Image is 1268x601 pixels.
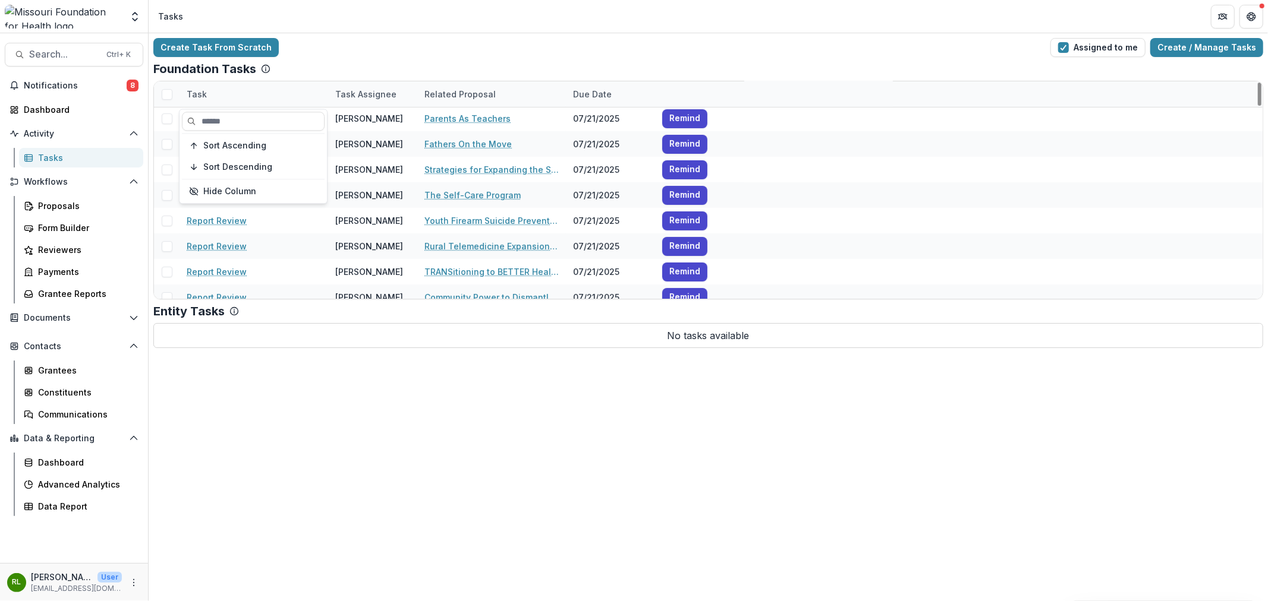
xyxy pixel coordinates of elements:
span: Search... [29,49,99,60]
span: Documents [24,313,124,323]
div: Reviewers [38,243,134,256]
button: Open entity switcher [127,5,143,29]
button: Sort Ascending [182,136,325,155]
a: Grantee Reports [19,284,143,303]
div: 07/21/2025 [566,284,655,310]
span: Notifications [24,81,127,91]
div: Task [180,81,328,107]
div: 07/21/2025 [566,208,655,233]
button: Notifications8 [5,76,143,95]
a: Strategies for Expanding the SLPS Healthy Schools Movement [424,163,559,176]
div: [PERSON_NAME] [335,265,403,278]
nav: breadcrumb [153,8,188,25]
div: [PERSON_NAME] [335,214,403,227]
a: Grantees [19,360,143,380]
button: Remind [662,211,707,230]
div: Communications [38,408,134,420]
button: Sort Descending [182,157,325,176]
div: Related Proposal [417,88,503,100]
button: Remind [662,262,707,281]
span: 8 [127,80,139,91]
div: Grantees [38,364,134,377]
a: Dashboard [19,453,143,472]
div: Related Proposal [417,81,566,107]
div: [PERSON_NAME] [335,240,403,252]
span: Activity [24,129,124,139]
span: Contacts [24,341,124,352]
button: Remind [662,186,707,205]
a: Report Review [187,214,247,227]
div: 07/21/2025 [566,233,655,259]
span: Sort Ascending [203,141,266,151]
div: Ctrl + K [104,48,133,61]
a: Report Review [187,291,247,303]
button: Open Documents [5,308,143,327]
button: Remind [662,237,707,256]
button: Remind [662,288,707,307]
p: Foundation Tasks [153,62,256,76]
p: [PERSON_NAME] [31,571,93,583]
div: 07/21/2025 [566,259,655,284]
button: Partners [1211,5,1235,29]
div: Due Date [566,88,619,100]
div: Data Report [38,500,134,513]
div: Grantee Reports [38,287,134,300]
button: Open Workflows [5,172,143,191]
div: Tasks [38,151,134,164]
button: Open Activity [5,124,143,143]
div: 07/21/2025 [566,106,655,131]
p: Entity Tasks [153,304,225,318]
a: Community Power to Dismantle the School to [GEOGRAPHIC_DATA] [424,291,559,303]
button: Remind [662,109,707,128]
span: Data & Reporting [24,434,124,444]
div: 07/21/2025 [566,182,655,208]
div: Due Date [566,81,655,107]
div: Task Assignee [328,81,417,107]
div: Constituents [38,386,134,398]
a: Tasks [19,148,143,167]
span: Sort Descending [203,162,272,172]
div: Advanced Analytics [38,478,134,491]
a: Fathers On the Move [424,138,512,150]
p: User [97,572,122,583]
div: Dashboard [38,456,134,469]
div: [PERSON_NAME] [335,291,403,303]
a: Parents As Teachers [424,112,511,125]
button: Remind [662,160,707,179]
a: Create / Manage Tasks [1150,38,1263,57]
div: Rebekah Lerch [12,578,21,586]
a: Constituents [19,382,143,402]
a: Communications [19,404,143,424]
a: Proposals [19,196,143,216]
div: [PERSON_NAME] [335,189,403,201]
div: Dashboard [24,103,134,116]
button: More [127,575,141,590]
a: The Self-Care Program [424,189,521,201]
p: [EMAIL_ADDRESS][DOMAIN_NAME] [31,583,122,594]
button: Open Data & Reporting [5,429,143,448]
a: Data Report [19,496,143,516]
a: Payments [19,262,143,281]
div: Task Assignee [328,88,404,100]
div: [PERSON_NAME] [335,163,403,176]
a: Advanced Analytics [19,475,143,494]
a: Youth Firearm Suicide Prevention [424,214,559,227]
div: 07/21/2025 [566,131,655,157]
button: Search... [5,43,143,67]
a: Rural Telemedicine Expansion and Support [424,240,559,252]
button: Assigned to me [1050,38,1146,57]
span: Workflows [24,177,124,187]
a: Dashboard [5,100,143,119]
div: Proposals [38,200,134,212]
div: Task [180,88,214,100]
div: 07/21/2025 [566,157,655,182]
button: Hide Column [182,182,325,201]
div: [PERSON_NAME] [335,112,403,125]
div: Tasks [158,10,183,23]
button: Remind [662,135,707,154]
a: Report Review [187,265,247,278]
